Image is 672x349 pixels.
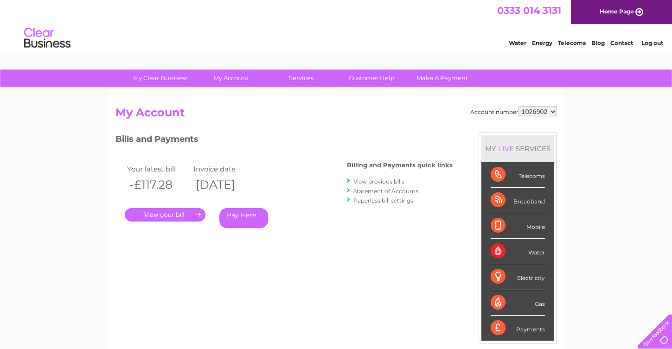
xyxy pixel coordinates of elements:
a: Paperless bill settings [353,197,413,204]
div: Mobile [491,213,545,239]
a: My Clear Business [122,70,198,87]
td: Invoice date [191,163,258,175]
a: View previous bills [353,178,404,185]
h2: My Account [115,106,557,124]
div: Gas [491,290,545,316]
a: Pay Here [219,208,268,228]
img: logo.png [24,24,71,52]
a: Telecoms [558,39,586,46]
a: Customer Help [333,70,410,87]
h3: Bills and Payments [115,133,453,149]
a: Energy [532,39,552,46]
div: Account number [470,106,557,117]
a: Statement of Accounts [353,188,418,195]
h4: Billing and Payments quick links [347,162,453,169]
a: Blog [591,39,605,46]
th: -£117.28 [125,175,192,194]
a: . [125,208,205,222]
a: Water [509,39,526,46]
th: [DATE] [191,175,258,194]
a: Make A Payment [404,70,480,87]
div: Broadband [491,188,545,213]
div: Payments [491,316,545,341]
div: Water [491,239,545,264]
a: Log out [641,39,663,46]
div: MY SERVICES [481,135,554,162]
div: LIVE [496,144,516,153]
div: Electricity [491,264,545,290]
a: 0333 014 3131 [497,5,561,16]
div: Clear Business is a trading name of Verastar Limited (registered in [GEOGRAPHIC_DATA] No. 3667643... [117,5,556,45]
a: Services [263,70,339,87]
a: My Account [192,70,269,87]
td: Your latest bill [125,163,192,175]
div: Telecoms [491,162,545,188]
a: Contact [610,39,633,46]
